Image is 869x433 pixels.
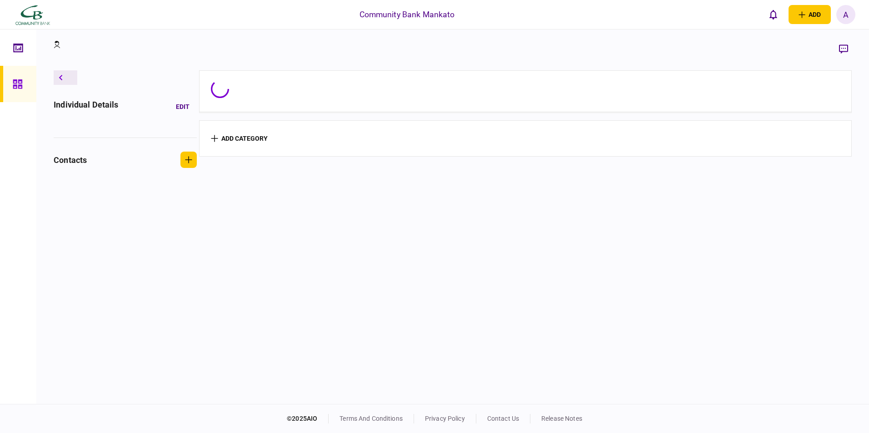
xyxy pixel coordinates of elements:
button: add category [211,135,268,142]
button: open adding identity options [789,5,831,24]
div: contacts [54,154,87,166]
a: contact us [487,415,519,422]
a: privacy policy [425,415,465,422]
a: terms and conditions [340,415,403,422]
div: © 2025 AIO [287,414,329,423]
button: A [836,5,855,24]
div: Community Bank Mankato [360,9,455,20]
a: release notes [541,415,582,422]
div: individual details [54,98,118,115]
button: open notifications list [764,5,783,24]
button: Edit [169,98,197,115]
img: client company logo [14,3,51,26]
